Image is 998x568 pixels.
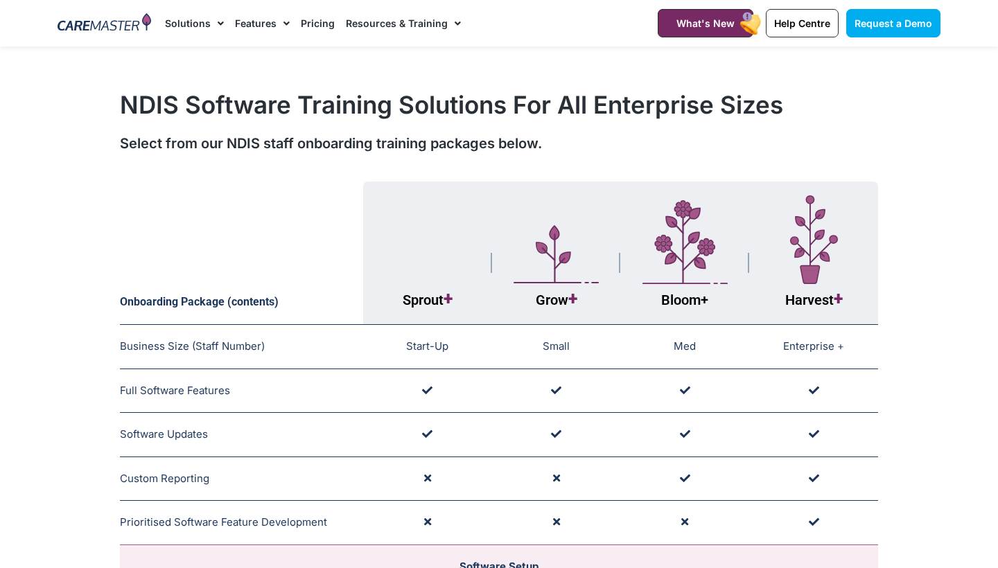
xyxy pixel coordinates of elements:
[701,292,708,308] span: +
[658,9,753,37] a: What's New
[58,13,151,34] img: CareMaster Logo
[120,133,878,154] div: Select from our NDIS staff onboarding training packages below.
[661,292,708,308] span: Bloom
[766,9,839,37] a: Help Centre
[785,292,843,308] span: Harvest
[749,325,878,369] td: Enterprise +
[120,501,363,545] td: Prioritised Software Feature Development
[568,289,577,309] span: +
[120,384,230,397] span: Full Software Features
[492,325,621,369] td: Small
[120,339,265,353] span: Business Size (Staff Number)
[846,9,940,37] a: Request a Demo
[120,456,363,501] td: Custom Reporting
[620,325,749,369] td: Med
[774,17,830,29] span: Help Centre
[834,289,843,309] span: +
[363,325,492,369] td: Start-Up
[120,181,363,325] th: Onboarding Package (contents)
[676,17,735,29] span: What's New
[120,413,363,457] td: Software Updates
[536,292,577,308] span: Grow
[403,292,453,308] span: Sprout
[120,90,878,119] h1: NDIS Software Training Solutions For All Enterprise Sizes
[855,17,932,29] span: Request a Demo
[790,195,838,284] img: Layer_1-7-1.svg
[514,225,599,284] img: Layer_1-5.svg
[444,289,453,309] span: +
[642,200,728,285] img: Layer_1-4-1.svg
